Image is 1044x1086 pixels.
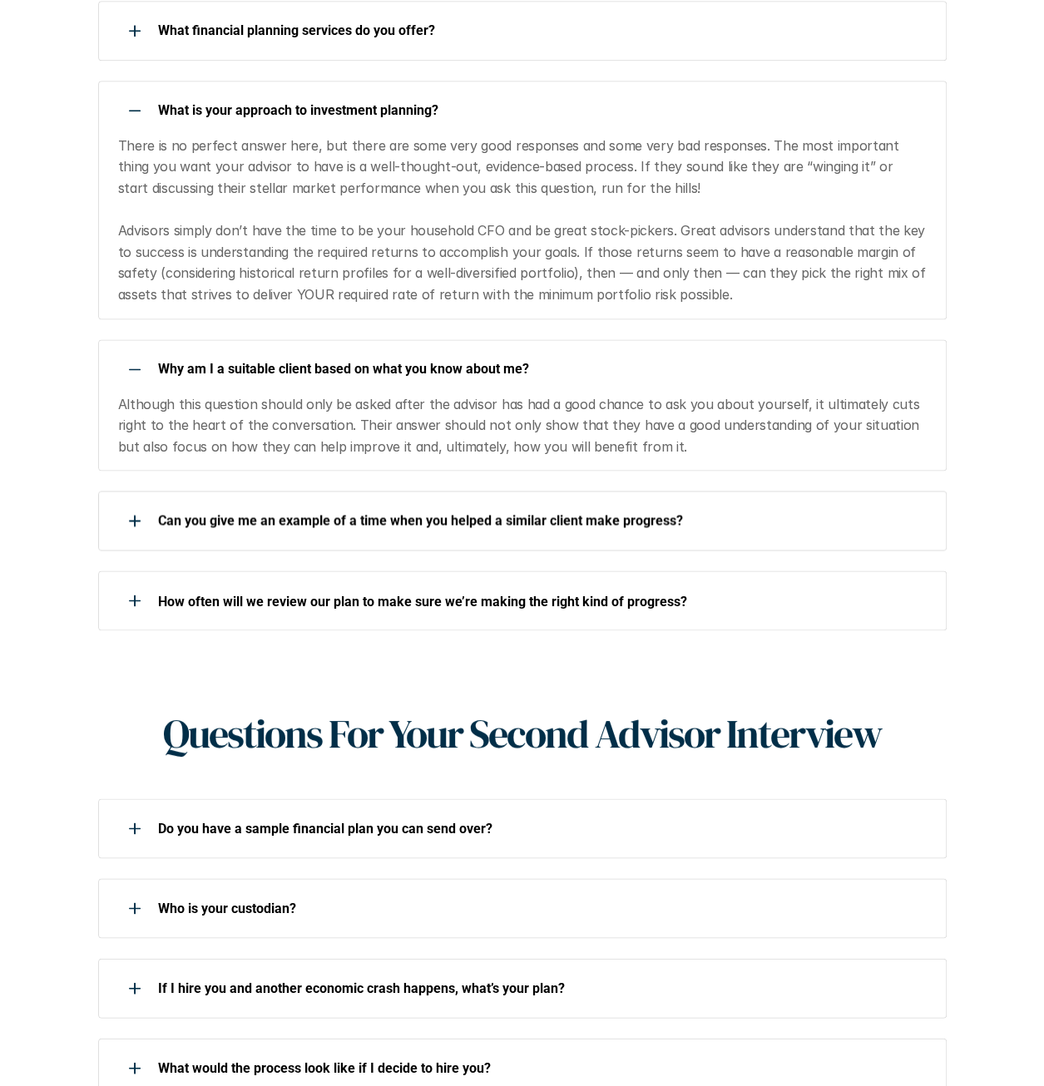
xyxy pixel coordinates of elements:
[158,513,925,529] p: Can you give me an example of a time when you helped a similar client make progress?
[158,900,925,916] p: Who is your custodian?
[158,22,925,38] p: What financial planning services do you offer?
[158,361,925,377] p: Why am I a suitable client based on what you know about me?
[158,1059,925,1075] p: What would the process look like if I decide to hire you?
[158,102,925,118] p: What is your approach to investment planning?
[163,710,881,758] h1: Questions For Your Second Advisor Interview
[118,394,926,458] p: Although this question should only be asked after the advisor has had a good chance to ask you ab...
[158,593,925,609] p: How often will we review our plan to make sure we’re making the right kind of progress?
[158,980,925,995] p: If I hire you and another economic crash happens, what’s your plan?
[118,136,926,306] p: There is no perfect answer here, but there are some very good responses and some very bad respons...
[158,820,925,836] p: Do you have a sample financial plan you can send over?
